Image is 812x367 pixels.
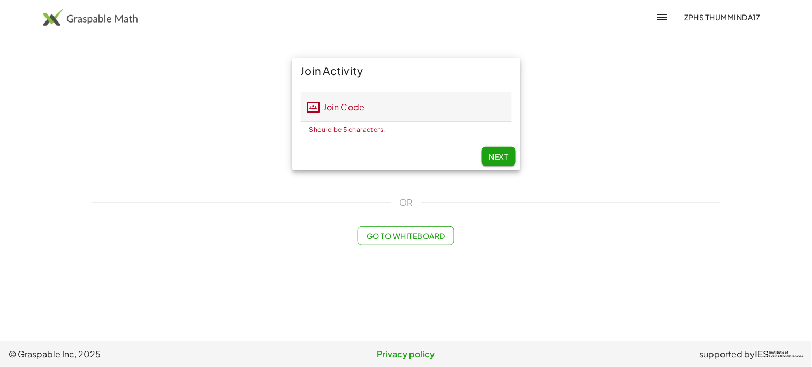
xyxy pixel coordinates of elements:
span: Institute of Education Sciences [770,351,803,358]
div: Join Activity [292,58,520,84]
span: zphs thumminda17 [684,12,761,22]
span: supported by [700,348,755,361]
button: Go to Whiteboard [358,226,454,245]
div: Should be 5 characters. [309,126,503,133]
button: zphs thumminda17 [676,8,769,27]
span: © Graspable Inc, 2025 [9,348,274,361]
span: IES [755,349,769,359]
a: Privacy policy [274,348,538,361]
span: Go to Whiteboard [367,231,445,241]
span: Next [489,152,508,161]
span: OR [400,196,413,209]
button: Next [482,147,516,166]
a: IESInstitute ofEducation Sciences [755,348,803,361]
